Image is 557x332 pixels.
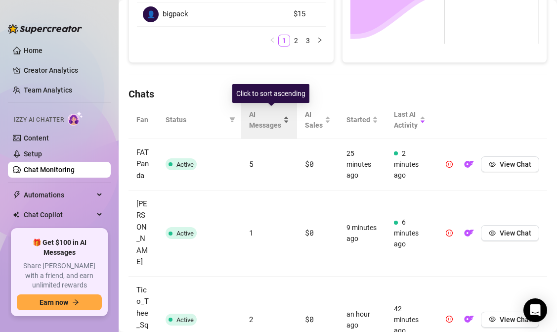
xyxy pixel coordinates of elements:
[229,117,235,123] span: filter
[269,37,275,43] span: left
[500,229,531,237] span: View Chat
[481,225,539,241] button: View Chat
[302,35,314,47] li: 3
[461,163,477,171] a: OF
[278,35,290,47] li: 1
[266,35,278,47] li: Previous Page
[136,148,149,180] span: FATPanda
[17,238,102,257] span: 🎁 Get $100 in AI Messages
[24,150,42,158] a: Setup
[13,191,21,199] span: thunderbolt
[279,35,290,46] a: 1
[232,84,309,103] div: Click to sort ascending
[290,35,302,47] li: 2
[339,101,386,139] th: Started
[24,134,49,142] a: Content
[394,109,418,131] span: Last AI Activity
[291,35,301,46] a: 2
[446,230,453,237] span: pause-circle
[446,316,453,323] span: pause-circle
[317,37,323,43] span: right
[163,8,188,20] span: bigpack
[129,87,547,101] h4: Chats
[314,35,326,47] button: right
[302,35,313,46] a: 3
[136,199,148,267] span: [PERSON_NAME]
[24,207,94,223] span: Chat Copilot
[143,6,159,22] div: 👤
[489,316,496,323] span: eye
[386,101,433,139] th: Last AI Activity
[24,47,43,54] a: Home
[176,161,194,168] span: Active
[305,109,323,131] span: AI Sales
[481,312,539,328] button: View Chat
[461,312,477,328] button: OF
[461,318,477,326] a: OF
[446,161,453,168] span: pause-circle
[129,101,158,139] th: Fan
[24,86,72,94] a: Team Analytics
[305,159,313,169] span: $0
[72,299,79,306] span: arrow-right
[305,228,313,237] span: $0
[500,160,531,168] span: View Chat
[461,232,477,239] a: OF
[14,115,64,125] span: Izzy AI Chatter
[339,139,386,190] td: 25 minutes ago
[394,149,419,179] span: 2 minutes ago
[8,24,82,34] img: logo-BBDzfeDw.svg
[17,261,102,290] span: Share [PERSON_NAME] with a friend, and earn unlimited rewards
[176,316,194,324] span: Active
[305,314,313,324] span: $0
[461,225,477,241] button: OF
[346,114,370,125] span: Started
[24,166,75,174] a: Chat Monitoring
[500,316,531,324] span: View Chat
[394,218,419,248] span: 6 minutes ago
[266,35,278,47] button: left
[314,35,326,47] li: Next Page
[24,62,103,78] a: Creator Analytics
[489,230,496,237] span: eye
[249,109,281,131] span: AI Messages
[241,101,297,139] th: AI Messages
[464,314,474,324] img: OF
[461,156,477,172] button: OF
[464,159,474,169] img: OF
[176,230,194,237] span: Active
[17,294,102,310] button: Earn nowarrow-right
[464,228,474,238] img: OF
[523,298,547,322] div: Open Intercom Messenger
[339,190,386,277] td: 9 minutes ago
[249,159,254,169] span: 5
[68,111,83,126] img: AI Chatter
[40,298,68,306] span: Earn now
[227,112,237,127] span: filter
[249,314,254,324] span: 2
[481,156,539,172] button: View Chat
[249,228,254,237] span: 1
[13,211,19,218] img: Chat Copilot
[166,114,225,125] span: Status
[489,161,496,168] span: eye
[297,101,339,139] th: AI Sales
[294,8,319,20] article: $15
[24,187,94,203] span: Automations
